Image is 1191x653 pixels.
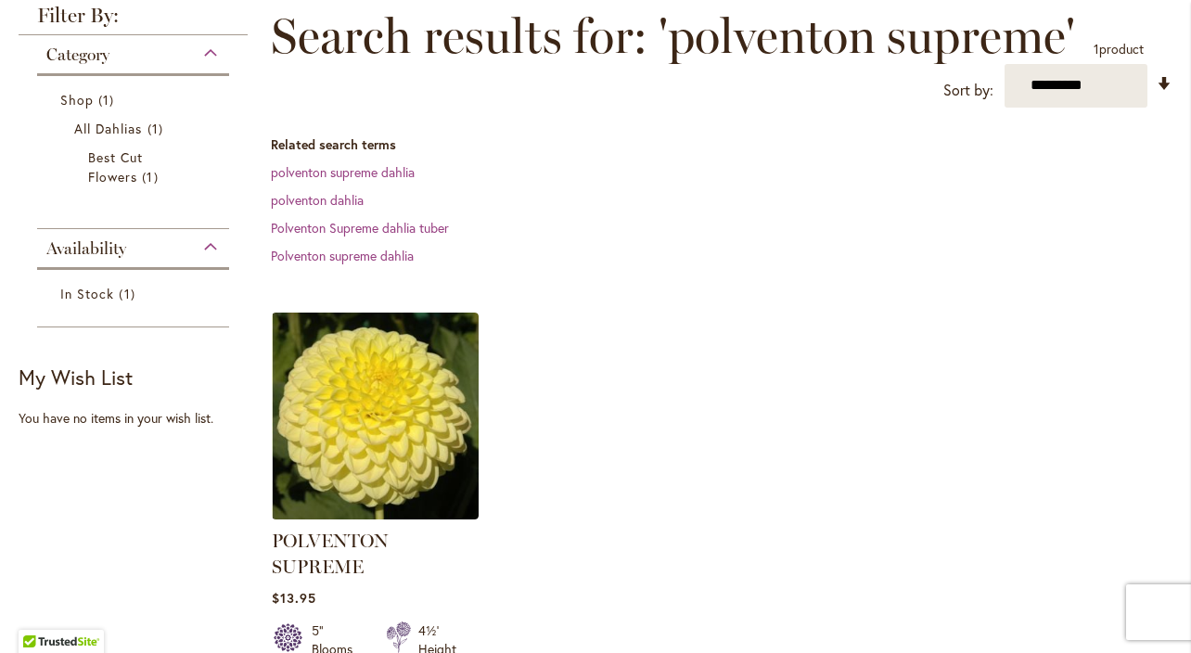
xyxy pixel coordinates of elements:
[19,364,133,391] strong: My Wish List
[98,90,119,109] span: 1
[271,135,1172,154] dt: Related search terms
[119,284,139,303] span: 1
[19,409,259,428] div: You have no items in your wish list.
[74,119,197,138] a: All Dahlias
[46,45,109,65] span: Category
[147,119,168,138] span: 1
[19,6,248,35] strong: Filter By:
[272,530,389,578] a: POLVENTON SUPREME
[88,148,143,186] span: Best Cut Flowers
[272,313,479,519] img: POLVENTON SUPREME
[271,191,364,209] a: polventon dahlia
[74,120,143,137] span: All Dahlias
[46,238,126,259] span: Availability
[60,284,211,303] a: In Stock 1
[60,90,211,109] a: Shop
[60,91,94,109] span: Shop
[14,587,66,639] iframe: Launch Accessibility Center
[1094,34,1144,64] p: product
[88,147,183,186] a: Best Cut Flowers
[272,506,479,523] a: POLVENTON SUPREME
[60,285,114,302] span: In Stock
[271,247,414,264] a: Polventon supreme dahlia
[272,589,316,607] span: $13.95
[142,167,162,186] span: 1
[943,73,993,108] label: Sort by:
[271,219,449,237] a: Polventon Supreme dahlia tuber
[1094,40,1099,58] span: 1
[271,8,1075,64] span: Search results for: 'polventon supreme'
[271,163,415,181] a: polventon supreme dahlia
